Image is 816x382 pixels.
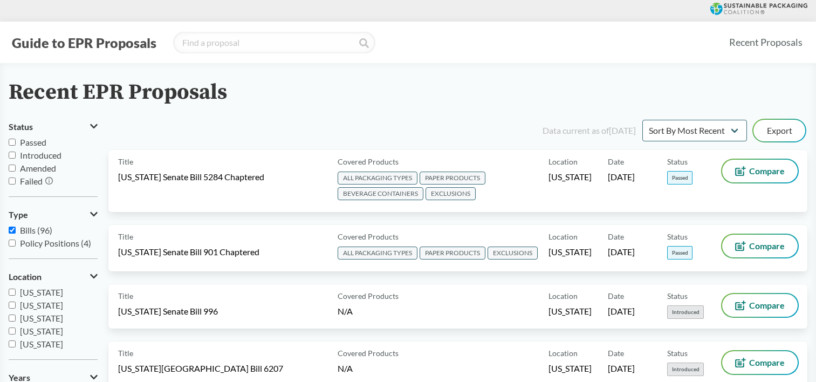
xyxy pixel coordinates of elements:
span: Date [608,156,624,167]
input: Introduced [9,152,16,159]
span: Status [667,290,688,302]
span: [US_STATE] Senate Bill 901 Chaptered [118,246,259,258]
span: Title [118,156,133,167]
span: [US_STATE][GEOGRAPHIC_DATA] Bill 6207 [118,363,283,374]
span: [US_STATE] [548,171,592,183]
span: [US_STATE] [20,326,63,336]
span: Passed [667,246,692,260]
span: EXCLUSIONS [488,247,538,260]
input: Passed [9,139,16,146]
span: [US_STATE] [548,246,592,258]
div: Data current as of [DATE] [543,124,636,137]
button: Compare [722,294,798,317]
span: PAPER PRODUCTS [420,172,485,185]
span: ALL PACKAGING TYPES [338,247,417,260]
input: [US_STATE] [9,340,16,347]
span: [DATE] [608,363,635,374]
span: Compare [749,358,785,367]
span: Failed [20,176,43,186]
span: Date [608,290,624,302]
span: PAPER PRODUCTS [420,247,485,260]
input: Amended [9,165,16,172]
span: Status [667,347,688,359]
input: [US_STATE] [9,302,16,309]
span: [DATE] [608,246,635,258]
input: Failed [9,178,16,185]
input: [US_STATE] [9,289,16,296]
h2: Recent EPR Proposals [9,80,227,105]
span: Covered Products [338,347,399,359]
span: [US_STATE] [20,287,63,297]
input: [US_STATE] [9,328,16,335]
span: Location [548,347,578,359]
input: Policy Positions (4) [9,240,16,247]
span: Introduced [20,150,61,160]
span: Type [9,210,28,220]
span: Compare [749,301,785,310]
span: Location [548,290,578,302]
span: Amended [20,163,56,173]
span: Compare [749,167,785,175]
span: Status [9,122,33,132]
span: Covered Products [338,231,399,242]
span: ALL PACKAGING TYPES [338,172,417,185]
button: Export [753,120,805,141]
span: Introduced [667,363,704,376]
span: Status [667,231,688,242]
span: Introduced [667,305,704,319]
a: Recent Proposals [724,30,807,54]
button: Status [9,118,98,136]
span: Covered Products [338,156,399,167]
span: [US_STATE] Senate Bill 996 [118,305,218,317]
button: Compare [722,160,798,182]
span: [US_STATE] [548,363,592,374]
button: Type [9,206,98,224]
span: Passed [20,137,46,147]
span: [US_STATE] [20,313,63,323]
span: [US_STATE] [20,339,63,349]
span: BEVERAGE CONTAINERS [338,187,423,200]
span: Location [9,272,42,282]
button: Compare [722,235,798,257]
span: Policy Positions (4) [20,238,91,248]
span: Passed [667,171,692,185]
span: EXCLUSIONS [426,187,476,200]
span: [DATE] [608,305,635,317]
span: Bills (96) [20,225,52,235]
button: Location [9,268,98,286]
span: [US_STATE] [548,305,592,317]
span: N/A [338,363,353,373]
button: Compare [722,351,798,374]
span: [US_STATE] Senate Bill 5284 Chaptered [118,171,264,183]
span: [US_STATE] [20,300,63,310]
span: Location [548,231,578,242]
span: Location [548,156,578,167]
span: Covered Products [338,290,399,302]
span: Title [118,347,133,359]
span: Status [667,156,688,167]
span: Date [608,347,624,359]
input: [US_STATE] [9,315,16,322]
span: N/A [338,306,353,316]
span: Compare [749,242,785,250]
span: [DATE] [608,171,635,183]
span: Title [118,290,133,302]
span: Title [118,231,133,242]
button: Guide to EPR Proposals [9,34,160,51]
input: Bills (96) [9,227,16,234]
span: Date [608,231,624,242]
input: Find a proposal [173,32,375,53]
